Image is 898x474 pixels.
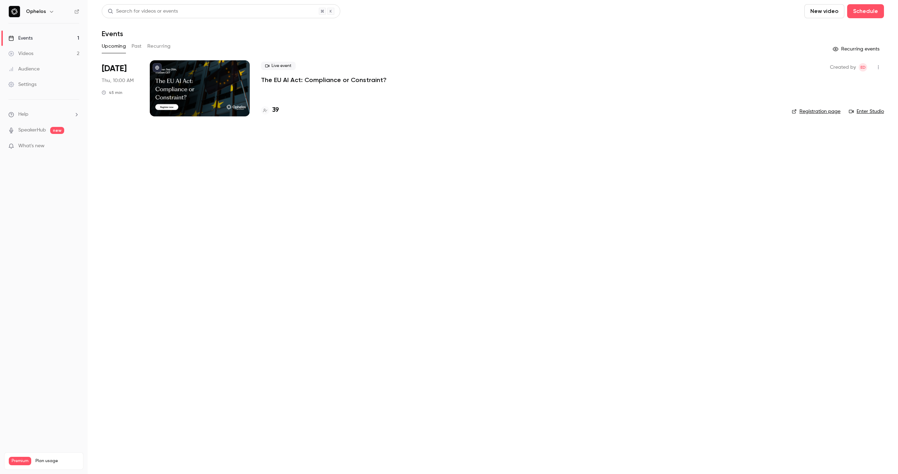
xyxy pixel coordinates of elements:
li: help-dropdown-opener [8,111,79,118]
a: The EU AI Act: Compliance or Constraint? [261,76,387,84]
a: 39 [261,106,279,115]
div: Videos [8,50,33,57]
img: Ophelos [9,6,20,17]
button: Schedule [847,4,884,18]
div: Settings [8,81,36,88]
span: [DATE] [102,63,127,74]
div: Search for videos or events [108,8,178,15]
a: SpeakerHub [18,127,46,134]
a: Registration page [792,108,840,115]
span: ED [860,63,866,72]
span: Created by [830,63,856,72]
a: Enter Studio [849,108,884,115]
span: Live event [261,62,296,70]
span: Help [18,111,28,118]
div: Events [8,35,33,42]
button: New video [804,4,844,18]
div: Sep 25 Thu, 10:00 AM (Europe/London) [102,60,139,116]
button: Past [132,41,142,52]
span: new [50,127,64,134]
span: What's new [18,142,45,150]
h6: Ophelos [26,8,46,15]
div: 45 min [102,90,122,95]
button: Upcoming [102,41,126,52]
h1: Events [102,29,123,38]
h4: 39 [272,106,279,115]
span: Eadaoin Downey [859,63,867,72]
button: Recurring events [830,43,884,55]
span: Plan usage [35,458,79,464]
button: Recurring [147,41,171,52]
div: Audience [8,66,40,73]
span: Premium [9,457,31,465]
span: Thu, 10:00 AM [102,77,134,84]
